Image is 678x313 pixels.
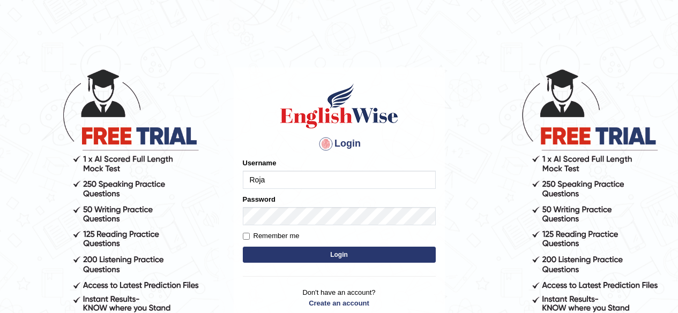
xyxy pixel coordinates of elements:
[243,247,436,263] button: Login
[243,231,300,241] label: Remember me
[243,194,275,204] label: Password
[243,158,277,168] label: Username
[243,135,436,152] h4: Login
[243,298,436,308] a: Create an account
[278,82,400,130] img: Logo of English Wise sign in for intelligent practice with AI
[243,233,250,240] input: Remember me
